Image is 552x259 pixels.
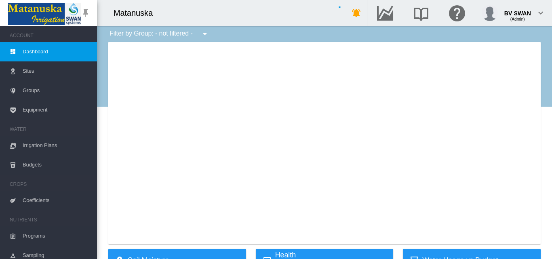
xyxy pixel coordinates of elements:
[23,155,91,175] span: Budgets
[23,81,91,100] span: Groups
[197,26,213,42] button: icon-menu-down
[504,6,531,14] div: BV SWAN
[375,8,395,18] md-icon: Go to the Data Hub
[81,8,91,18] md-icon: icon-pin
[510,17,525,21] span: (Admin)
[200,29,210,39] md-icon: icon-menu-down
[10,213,91,226] span: NUTRIENTS
[114,7,160,19] div: Matanuska
[10,178,91,191] span: CROPS
[23,61,91,81] span: Sites
[103,26,215,42] div: Filter by Group: - not filtered -
[23,191,91,210] span: Coefficients
[447,8,467,18] md-icon: Click here for help
[10,29,91,42] span: ACCOUNT
[348,5,364,21] button: icon-bell-ring
[352,8,361,18] md-icon: icon-bell-ring
[23,100,91,120] span: Equipment
[23,42,91,61] span: Dashboard
[536,8,546,18] md-icon: icon-chevron-down
[8,3,81,25] img: Matanuska_LOGO.png
[10,123,91,136] span: WATER
[411,8,431,18] md-icon: Search the knowledge base
[23,226,91,246] span: Programs
[482,5,498,21] img: profile.jpg
[23,136,91,155] span: Irrigation Plans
